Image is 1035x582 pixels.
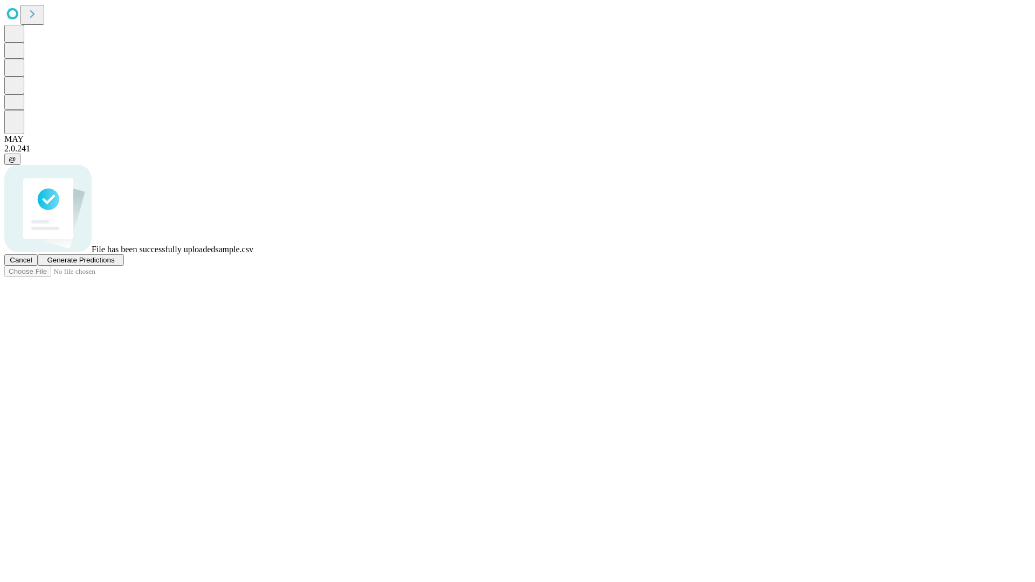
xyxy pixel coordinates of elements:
span: sample.csv [215,245,253,254]
span: @ [9,155,16,163]
button: Cancel [4,254,38,266]
span: Generate Predictions [47,256,114,264]
span: File has been successfully uploaded [92,245,215,254]
span: Cancel [10,256,32,264]
div: MAY [4,134,1031,144]
button: @ [4,154,20,165]
button: Generate Predictions [38,254,124,266]
div: 2.0.241 [4,144,1031,154]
